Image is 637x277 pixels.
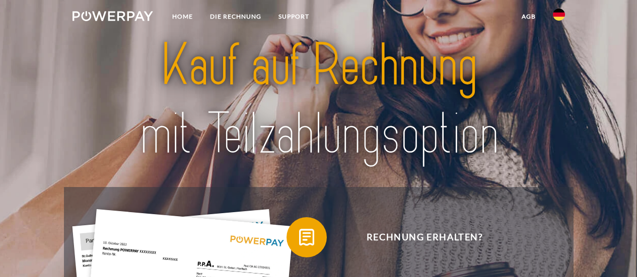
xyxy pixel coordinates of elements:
[97,28,541,172] img: title-powerpay_de.svg
[164,8,201,26] a: Home
[294,225,319,250] img: qb_bill.svg
[201,8,270,26] a: DIE RECHNUNG
[597,237,629,269] iframe: Schaltfläche zum Öffnen des Messaging-Fensters
[553,9,565,21] img: de
[301,217,548,257] span: Rechnung erhalten?
[513,8,544,26] a: agb
[287,217,548,257] button: Rechnung erhalten?
[73,11,154,21] img: logo-powerpay-white.svg
[270,8,318,26] a: SUPPORT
